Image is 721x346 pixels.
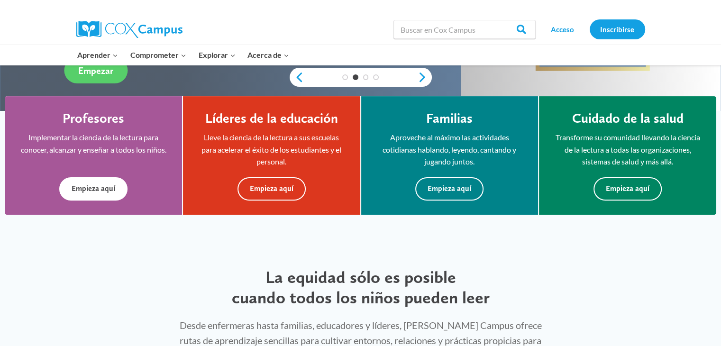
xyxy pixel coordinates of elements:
[551,25,574,34] font: Acceso
[418,72,432,83] a: próximo
[600,25,634,34] font: Inscribirse
[555,133,700,166] font: Transforme su comunidad llevando la ciencia de la lectura a todas las organizaciones, sistemas de...
[265,267,456,287] font: La equidad sólo es posible
[540,19,585,39] a: Acceso
[540,19,645,39] nav: Navegación secundaria
[428,184,471,193] font: Empieza aquí
[5,96,182,215] a: Profesores Implementar la ciencia de la lectura para conocer, alcanzar y enseñar a todos los niño...
[593,177,662,200] button: Empieza aquí
[590,19,645,39] a: Inscribirse
[72,45,295,65] nav: Navegación principal
[572,110,683,126] font: Cuidado de la salud
[232,287,490,308] font: cuando todos los niños pueden leer
[426,110,473,126] font: Familias
[124,45,192,65] button: Menú infantil de Engage
[201,133,341,166] font: Lleve la ciencia de la lectura a sus escuelas para acelerar el éxito de los estudiantes y el pers...
[606,184,649,193] font: Empieza aquí
[76,21,183,38] img: Campus Cox
[361,96,538,215] a: Familias Aproveche al máximo las actividades cotidianas hablando, leyendo, cantando y jugando jun...
[383,133,516,166] font: Aproveche al máximo las actividades cotidianas hablando, leyendo, cantando y jugando juntos.
[78,65,113,76] font: Empezar
[72,184,115,193] font: Empieza aquí
[192,45,242,65] button: Menú infantil de Explorar
[237,177,306,200] button: Empieza aquí
[21,133,166,154] font: Implementar la ciencia de la lectura para conocer, alcanzar y enseñar a todos los niños.
[72,45,125,65] button: Menú infantil de Aprender
[290,72,304,83] a: anterior
[183,96,360,215] a: Líderes de la educación Lleve la ciencia de la lectura a sus escuelas para acelerar el éxito de l...
[241,45,295,65] button: Menú infantil de Acerca de
[63,110,124,126] font: Profesores
[290,68,432,87] div: botones deslizantes de contenido
[205,110,338,126] font: Líderes de la educación
[250,184,293,193] font: Empieza aquí
[59,177,128,200] button: Empieza aquí
[415,177,484,200] button: Empieza aquí
[539,96,716,215] a: Cuidado de la salud Transforme su comunidad llevando la ciencia de la lectura a todas las organiz...
[64,57,128,83] a: Empezar
[393,20,536,39] input: Buscar en Cox Campus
